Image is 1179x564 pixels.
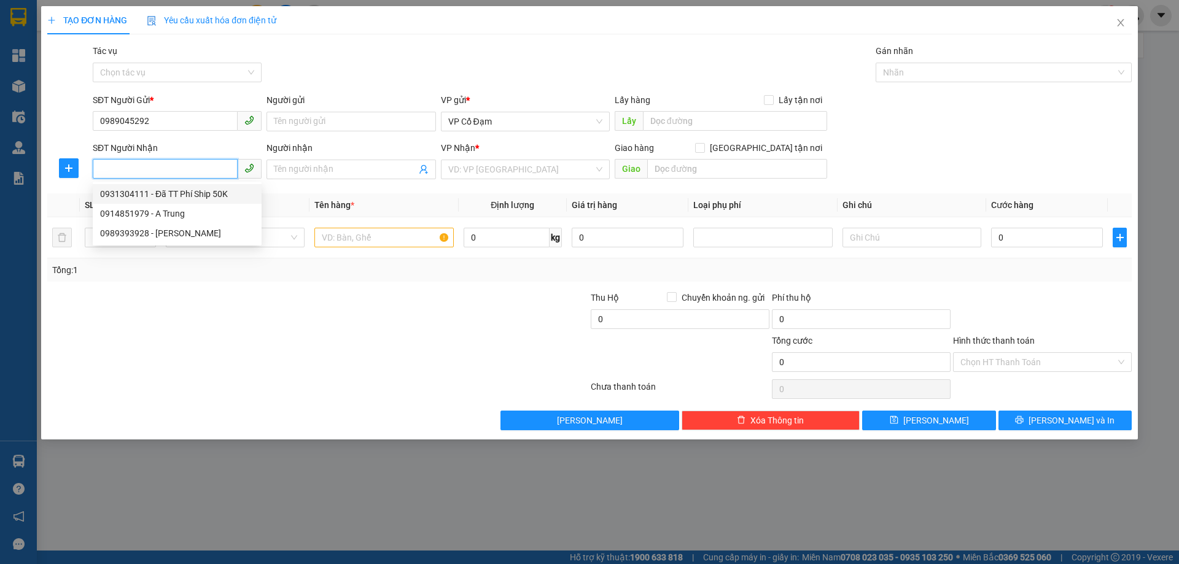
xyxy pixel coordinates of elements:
[677,291,769,304] span: Chuyển khoản ng. gửi
[772,291,951,309] div: Phí thu hộ
[93,204,262,223] div: 0914851979 - A Trung
[267,93,435,107] div: Người gửi
[60,163,78,173] span: plus
[572,200,617,210] span: Giá trị hàng
[244,115,254,125] span: phone
[750,414,804,427] span: Xóa Thông tin
[842,228,981,247] input: Ghi Chú
[615,111,643,131] span: Lấy
[774,93,827,107] span: Lấy tận nơi
[419,164,429,174] span: user-add
[93,93,262,107] div: SĐT Người Gửi
[1113,233,1126,242] span: plus
[52,263,455,277] div: Tổng: 1
[890,415,898,425] span: save
[643,111,827,131] input: Dọc đường
[100,226,254,240] div: 0989393928 - [PERSON_NAME]
[93,46,117,56] label: Tác vụ
[953,336,1035,346] label: Hình thức thanh toán
[59,158,79,178] button: plus
[688,193,837,217] th: Loại phụ phí
[93,184,262,204] div: 0931304111 - Đã TT Phí Ship 50K
[147,15,276,25] span: Yêu cầu xuất hóa đơn điện tử
[647,159,827,179] input: Dọc đường
[244,163,254,173] span: phone
[1029,414,1115,427] span: [PERSON_NAME] và In
[589,380,771,401] div: Chưa thanh toán
[441,93,610,107] div: VP gửi
[47,16,56,25] span: plus
[615,143,654,153] span: Giao hàng
[52,228,72,247] button: delete
[1103,6,1138,41] button: Close
[100,187,254,201] div: 0931304111 - Đã TT Phí Ship 50K
[314,200,354,210] span: Tên hàng
[441,143,475,153] span: VP Nhận
[903,414,969,427] span: [PERSON_NAME]
[991,200,1033,210] span: Cước hàng
[147,16,157,26] img: icon
[491,200,534,210] span: Định lượng
[591,293,619,303] span: Thu Hộ
[998,411,1132,430] button: printer[PERSON_NAME] và In
[572,228,683,247] input: 0
[1015,415,1024,425] span: printer
[93,223,262,243] div: 0989393928 - C Huyền
[47,15,127,25] span: TẠO ĐƠN HÀNG
[1113,228,1126,247] button: plus
[314,228,453,247] input: VD: Bàn, Ghế
[93,141,262,155] div: SĐT Người Nhận
[500,411,679,430] button: [PERSON_NAME]
[550,228,562,247] span: kg
[615,159,647,179] span: Giao
[737,415,745,425] span: delete
[876,46,913,56] label: Gán nhãn
[705,141,827,155] span: [GEOGRAPHIC_DATA] tận nơi
[772,336,812,346] span: Tổng cước
[682,411,860,430] button: deleteXóa Thông tin
[1116,18,1126,28] span: close
[85,200,95,210] span: SL
[267,141,435,155] div: Người nhận
[838,193,986,217] th: Ghi chú
[448,112,602,131] span: VP Cổ Đạm
[862,411,995,430] button: save[PERSON_NAME]
[100,207,254,220] div: 0914851979 - A Trung
[615,95,650,105] span: Lấy hàng
[557,414,623,427] span: [PERSON_NAME]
